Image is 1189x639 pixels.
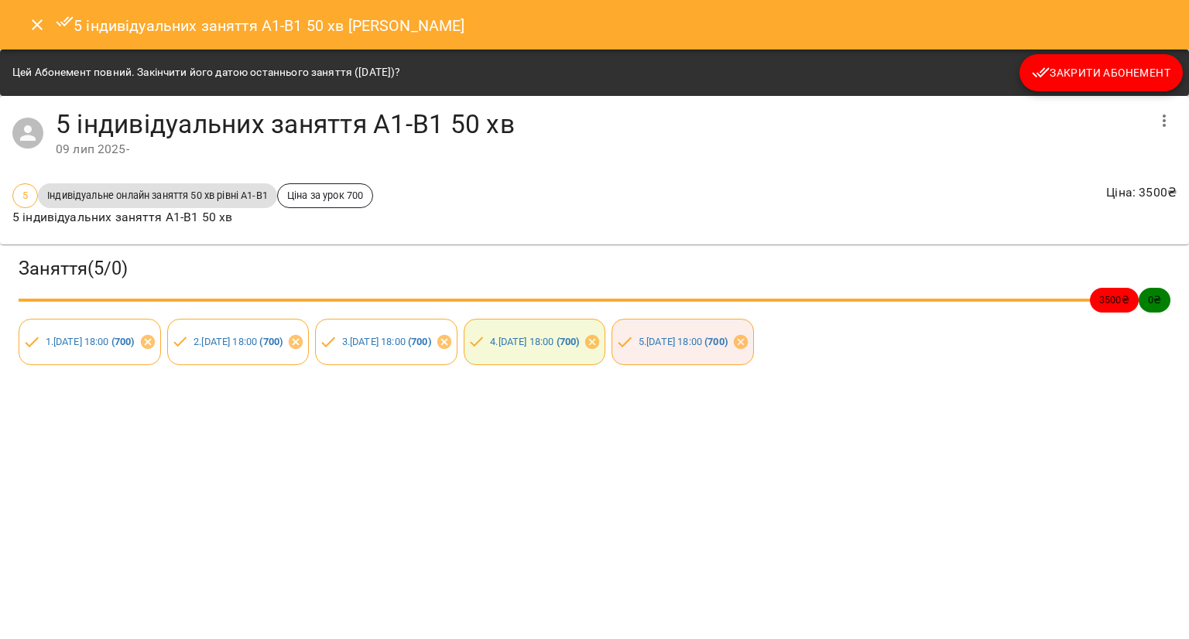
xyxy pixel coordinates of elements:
a: 4.[DATE] 18:00 (700) [490,336,579,347]
div: Цей Абонемент повний. Закінчити його датою останнього заняття ([DATE])? [12,59,400,87]
b: ( 700 ) [557,336,580,347]
div: 2.[DATE] 18:00 (700) [167,319,310,365]
p: 5 індивідуальних заняття А1-В1 50 хв [12,208,373,227]
span: Закрити Абонемент [1032,63,1170,82]
b: ( 700 ) [259,336,283,347]
span: 5 [13,188,37,203]
span: Індивідуальне онлайн заняття 50 хв рівні А1-В1 [38,188,277,203]
a: 5.[DATE] 18:00 (700) [639,336,728,347]
div: 4.[DATE] 18:00 (700) [464,319,606,365]
h4: 5 індивідуальних заняття А1-В1 50 хв [56,108,1146,140]
b: ( 700 ) [408,336,431,347]
div: 3.[DATE] 18:00 (700) [315,319,457,365]
h3: Заняття ( 5 / 0 ) [19,257,1170,281]
a: 1.[DATE] 18:00 (700) [46,336,135,347]
a: 2.[DATE] 18:00 (700) [194,336,283,347]
p: Ціна : 3500 ₴ [1106,183,1177,202]
button: Закрити Абонемент [1019,54,1183,91]
span: 3500 ₴ [1090,292,1139,307]
span: 0 ₴ [1139,292,1170,307]
b: ( 700 ) [704,336,728,347]
div: 09 лип 2025 - [56,140,1146,159]
button: Close [19,6,56,43]
span: Ціна за урок 700 [278,188,372,203]
a: 3.[DATE] 18:00 (700) [342,336,431,347]
h6: 5 індивідуальних заняття А1-В1 50 хв [PERSON_NAME] [56,12,465,38]
div: 1.[DATE] 18:00 (700) [19,319,161,365]
b: ( 700 ) [111,336,135,347]
div: 5.[DATE] 18:00 (700) [612,319,754,365]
